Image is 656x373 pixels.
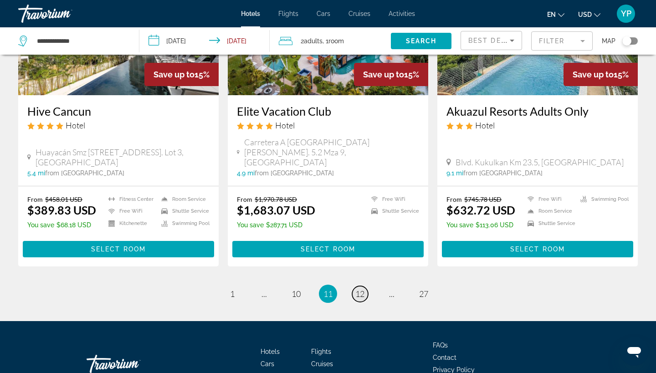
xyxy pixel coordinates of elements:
span: From [237,195,252,203]
li: Fitness Center [104,195,157,203]
div: 15% [144,63,219,86]
li: Shuttle Service [367,208,419,215]
a: Cars [261,360,274,368]
span: Adults [304,37,323,45]
li: Swimming Pool [157,220,210,227]
a: Select Room [23,243,214,253]
span: Hotel [275,120,295,130]
li: Shuttle Service [157,208,210,215]
span: 27 [419,289,428,299]
a: Cruises [348,10,370,17]
del: $1,970.78 USD [255,195,297,203]
p: $68.18 USD [27,221,96,229]
button: Travelers: 2 adults, 0 children [270,27,391,55]
a: Cars [317,10,330,17]
a: Contact [433,354,456,361]
li: Shuttle Service [523,220,576,227]
li: Room Service [523,208,576,215]
span: Search [406,37,437,45]
span: Huayacán Smz [STREET_ADDRESS]. Lot 3, [GEOGRAPHIC_DATA] [36,147,210,167]
span: Save up to [363,70,404,79]
span: USD [578,11,592,18]
mat-select: Sort by [468,35,514,46]
span: From [27,195,43,203]
span: Carretera A [GEOGRAPHIC_DATA][PERSON_NAME]. 5.2 Mza 9, [GEOGRAPHIC_DATA] [244,137,419,167]
span: Blvd. Kukulkan Km 23.5, [GEOGRAPHIC_DATA] [456,157,624,167]
a: FAQs [433,342,448,349]
span: ... [261,289,267,299]
span: 1 [230,289,235,299]
li: Free WiFi [523,195,576,203]
ins: $389.83 USD [27,203,96,217]
span: You save [446,221,473,229]
div: 3 star Hotel [446,120,629,130]
span: You save [237,221,264,229]
button: Change language [547,8,564,21]
ins: $1,683.07 USD [237,203,315,217]
nav: Pagination [18,285,638,303]
span: 5.4 mi [27,169,45,177]
button: Select Room [232,241,424,257]
a: Cruises [311,360,333,368]
li: Room Service [157,195,210,203]
a: Elite Vacation Club [237,104,419,118]
div: 4 star Hotel [237,120,419,130]
button: Change currency [578,8,600,21]
a: Select Room [442,243,633,253]
div: 4 star Hotel [27,120,210,130]
button: Select Room [442,241,633,257]
ins: $632.72 USD [446,203,515,217]
p: $113.06 USD [446,221,515,229]
iframe: Botón para iniciar la ventana de mensajería [620,337,649,366]
span: Save up to [154,70,195,79]
a: Hotels [241,10,260,17]
span: Select Room [510,245,565,253]
button: User Menu [614,4,638,23]
span: from [GEOGRAPHIC_DATA] [45,169,124,177]
span: from [GEOGRAPHIC_DATA] [463,169,543,177]
a: Flights [311,348,331,355]
a: Travorium [18,2,109,26]
a: Activities [389,10,415,17]
button: Search [391,33,451,49]
span: 12 [355,289,364,299]
span: ... [389,289,395,299]
span: 11 [323,289,333,299]
li: Swimming Pool [576,195,629,203]
del: $458.01 USD [45,195,82,203]
span: 4.9 mi [237,169,255,177]
span: Hotel [475,120,495,130]
span: You save [27,221,54,229]
span: 9.1 mi [446,169,463,177]
span: Flights [278,10,298,17]
span: from [GEOGRAPHIC_DATA] [255,169,334,177]
span: Hotel [66,120,85,130]
span: YP [621,9,631,18]
span: Best Deals [468,37,516,44]
a: Akuazul Resorts Adults Only [446,104,629,118]
button: Check-in date: Sep 30, 2025 Check-out date: Oct 7, 2025 [139,27,270,55]
li: Free WiFi [104,208,157,215]
span: Select Room [91,245,146,253]
span: Save up to [573,70,614,79]
div: 15% [354,63,428,86]
a: Hive Cancun [27,104,210,118]
span: 2 [301,35,323,47]
div: 15% [564,63,638,86]
li: Free WiFi [367,195,419,203]
del: $745.78 USD [464,195,502,203]
button: Select Room [23,241,214,257]
a: Hotels [261,348,280,355]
